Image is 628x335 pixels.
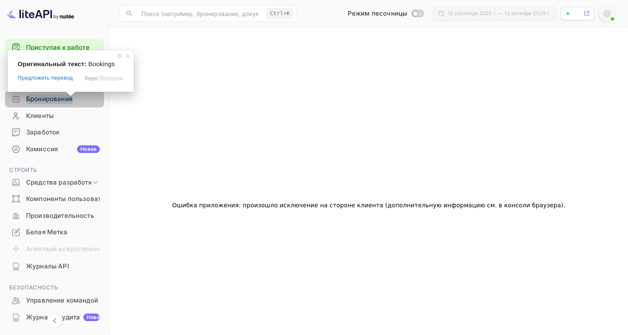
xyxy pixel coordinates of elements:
[26,194,171,204] ya-tr-span: Компоненты пользовательского интерфейса
[26,94,72,104] ya-tr-span: Бронирования
[26,211,94,221] ya-tr-span: Производительность
[26,145,58,154] ya-tr-span: Комиссия
[344,9,426,19] div: Переключиться в производственный режим
[18,60,86,67] span: Оригинальный текст:
[5,224,104,241] div: Белая Метка
[5,75,104,91] div: Главная
[5,141,104,158] div: КомиссияНовое
[26,262,69,271] ya-tr-span: Журналы API
[26,313,80,322] ya-tr-span: Журналы аудита
[270,10,290,16] ya-tr-span: Ctrl+K
[348,9,407,17] ya-tr-span: Режим песочницы
[88,60,115,67] span: Bookings
[5,39,104,56] div: Приступая к работе
[5,258,104,274] a: Журналы API
[5,124,104,141] div: Заработок
[448,10,550,16] ya-tr-span: 12 сентября 2025 г. — 12 октября 2025 г.
[26,228,67,237] ya-tr-span: Белая Метка
[7,7,74,20] img: Логотип LiteAPI
[564,202,566,209] ya-tr-span: .
[5,224,104,240] a: Белая Метка
[26,296,98,306] ya-tr-span: Управление командой
[5,108,104,124] div: Клиенты
[5,191,104,206] a: Компоненты пользовательского интерфейса
[26,178,96,188] ya-tr-span: Средства разработки
[5,141,104,157] a: КомиссияНовое
[5,309,104,325] a: Журналы аудитаНовое
[5,191,104,207] div: Компоненты пользовательского интерфейса
[5,292,104,308] a: Управление командой
[26,128,59,137] ya-tr-span: Заработок
[9,284,58,291] ya-tr-span: Безопасность
[5,124,104,140] a: Заработок
[5,208,104,224] div: Производительность
[26,111,53,121] ya-tr-span: Клиенты
[5,208,104,223] a: Производительность
[26,43,90,51] ya-tr-span: Приступая к работе
[5,292,104,309] div: Управление командой
[5,75,104,90] a: Главная
[5,309,104,326] div: Журналы аудитаНовое
[26,43,100,53] a: Приступая к работе
[5,91,104,107] a: Бронирования
[18,74,73,82] span: Предложить перевод
[172,202,564,209] ya-tr-span: Ошибка приложения: произошло исключение на стороне клиента (дополнительную информацию см. в консо...
[136,5,263,22] input: Поиск (например, бронирование, документация)
[47,313,62,328] button: Свернуть навигацию
[5,108,104,123] a: Клиенты
[87,314,103,320] ya-tr-span: Новое
[5,258,104,275] div: Журналы API
[9,166,37,173] ya-tr-span: Строить
[5,175,104,190] div: Средства разработки
[80,146,96,152] ya-tr-span: Новое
